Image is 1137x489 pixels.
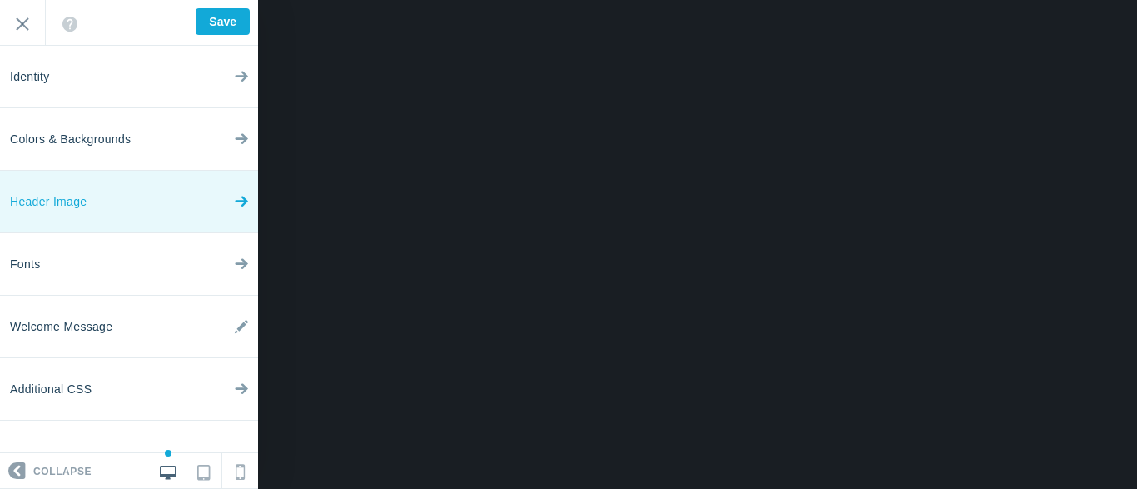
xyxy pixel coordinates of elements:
span: Collapse [33,454,92,489]
input: Save [196,8,250,35]
span: Header Image [10,171,87,233]
span: Colors & Backgrounds [10,108,131,171]
span: Welcome Message [10,296,112,358]
span: Identity [10,46,50,108]
span: Fonts [10,233,41,296]
span: Additional CSS [10,358,92,421]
